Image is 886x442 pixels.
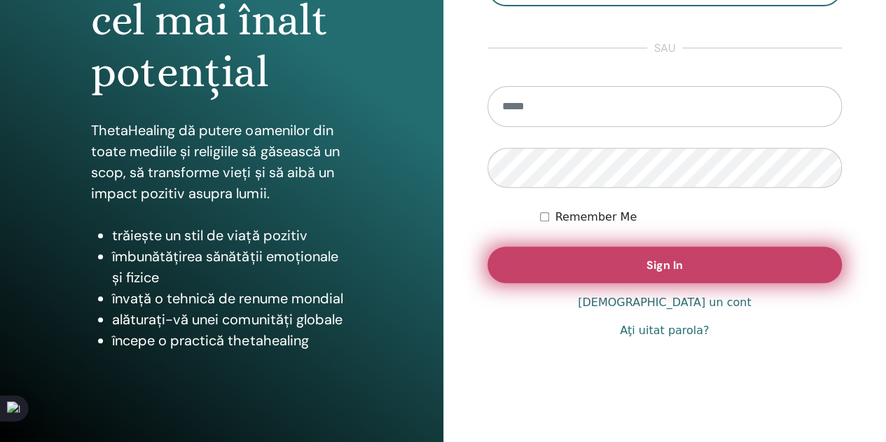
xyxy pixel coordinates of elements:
li: învață o tehnică de renume mondial [112,288,352,309]
a: Aţi uitat parola? [620,322,709,339]
button: Sign In [487,247,843,283]
p: ThetaHealing dă putere oamenilor din toate mediile și religiile să găsească un scop, să transform... [91,120,352,204]
li: începe o practică thetahealing [112,330,352,351]
span: Sign In [646,258,683,272]
a: [DEMOGRAPHIC_DATA] un cont [578,294,751,311]
li: alăturați-vă unei comunități globale [112,309,352,330]
div: Keep me authenticated indefinitely or until I manually logout [540,209,842,226]
li: trăiește un stil de viață pozitiv [112,225,352,246]
label: Remember Me [555,209,637,226]
li: îmbunătățirea sănătății emoționale și fizice [112,246,352,288]
span: sau [647,40,682,57]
